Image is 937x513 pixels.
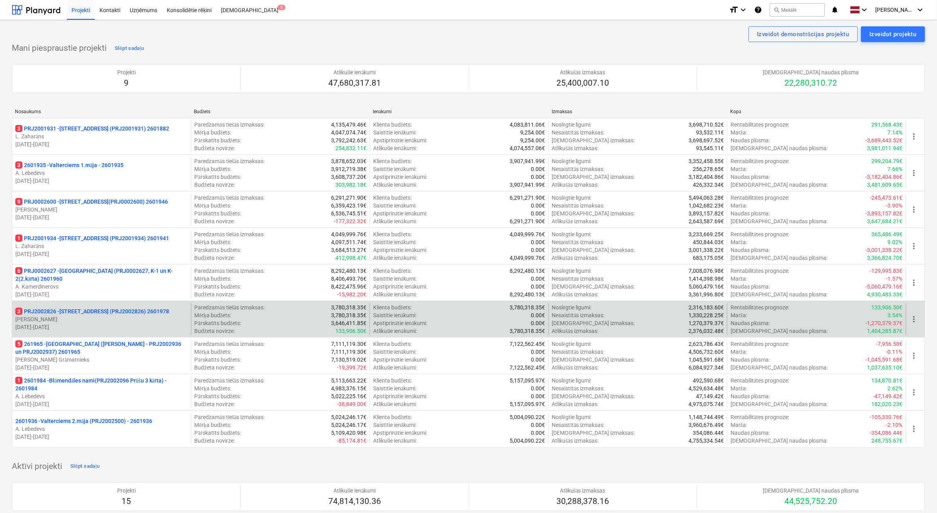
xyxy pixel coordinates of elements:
p: Atlikušās izmaksas : [552,327,599,335]
p: Naudas plūsma : [731,173,770,181]
p: Pārskatīts budžets : [195,210,241,217]
p: 133,906.50€ [335,327,366,335]
p: 3,907,941.99€ [510,157,545,165]
p: 1,042,682.23€ [688,202,724,210]
div: Ienākumi [373,109,545,115]
div: 9PRJ0002600 -[STREET_ADDRESS](PRJ0002600) 2601946[PERSON_NAME][DATE]-[DATE] [15,198,188,221]
p: Atlikušie ienākumi : [373,144,417,152]
p: -1.57% [886,275,903,283]
p: Noslēgtie līgumi : [552,121,592,129]
p: Rentabilitātes prognoze : [731,121,789,129]
p: Klienta budžets : [373,303,412,311]
p: Projekti [117,68,136,76]
p: Paredzamās tiešās izmaksas : [195,121,265,129]
p: Budžeta novirze : [195,291,235,298]
p: 4,049,999.76€ [331,230,366,238]
button: Slēpt sadaļu [113,42,146,55]
p: -15,982.20€ [337,291,366,298]
p: [DEMOGRAPHIC_DATA] izmaksas : [552,283,635,291]
span: 9 [15,198,22,205]
i: keyboard_arrow_down [916,5,925,15]
p: Nesaistītās izmaksas : [552,165,605,173]
p: Atlikušās izmaksas : [552,217,599,225]
p: [DEMOGRAPHIC_DATA] izmaksas : [552,319,635,327]
p: 0.00€ [531,173,545,181]
p: 1,414,398.98€ [688,275,724,283]
p: Marža : [731,202,747,210]
p: 7,111,119.30€ [331,348,366,356]
p: PRJ0002627 - [GEOGRAPHIC_DATA] (PRJ0002627, K-1 un K-2(2.kārta) 2601960 [15,267,188,283]
span: 6 [15,267,22,274]
button: Slēpt sadaļu [68,460,102,473]
p: Rentabilitātes prognoze : [731,267,789,275]
div: 3PRJ2002826 -[STREET_ADDRESS] (PRJ2002826) 2601978[PERSON_NAME][DATE]-[DATE] [15,307,188,331]
p: -7,956.58€ [876,340,903,348]
p: Budžeta novirze : [195,217,235,225]
p: Saistītie ienākumi : [373,275,416,283]
p: Paredzamās tiešās izmaksas : [195,194,265,202]
p: 3,878,652.03€ [331,157,366,165]
p: 8,292,480.13€ [510,267,545,275]
p: 4,135,479.46€ [331,121,366,129]
p: 4,506,732.60€ [688,348,724,356]
p: 4,083,811.06€ [510,121,545,129]
div: Slēpt sadaļu [70,462,100,471]
p: Rentabilitātes prognoze : [731,303,789,311]
p: [PERSON_NAME] Grāmatnieks [15,356,188,364]
p: 22,280,310.72 [763,78,859,89]
p: Mērķa budžets : [195,129,231,136]
p: Pārskatīts budžets : [195,283,241,291]
p: Atlikušās izmaksas : [552,144,599,152]
p: Paredzamās tiešās izmaksas : [195,230,265,238]
p: Apstiprinātie ienākumi : [373,283,427,291]
p: 426,332.34€ [693,181,724,189]
p: Saistītie ienākumi : [373,238,416,246]
p: Klienta budžets : [373,340,412,348]
p: Atlikušie ienākumi [328,68,381,76]
p: Atlikušās izmaksas : [552,181,599,189]
p: 0.00€ [531,275,545,283]
span: more_vert [909,278,919,287]
p: -5,060,479.16€ [866,283,903,291]
p: Atlikušie ienākumi : [373,217,417,225]
i: keyboard_arrow_down [860,5,869,15]
p: [PERSON_NAME] [15,315,188,323]
p: 2,316,183.60€ [688,303,724,311]
p: Klienta budžets : [373,121,412,129]
p: 7.14% [888,129,903,136]
div: Izveidot projektu [870,29,917,39]
span: 1 [15,377,22,384]
p: Rentabilitātes prognoze : [731,230,789,238]
p: 93,532.11€ [696,129,724,136]
p: 256,278.65€ [693,165,724,173]
p: -3.90% [886,202,903,210]
i: format_size [729,5,738,15]
p: 0.00€ [531,283,545,291]
p: Noslēgtie līgumi : [552,194,592,202]
p: 3,981,011.94€ [867,144,903,152]
p: 7,008,076.98€ [688,267,724,275]
p: [DATE] - [DATE] [15,250,188,258]
iframe: Chat Widget [898,475,937,513]
p: 4,049,999.76€ [510,230,545,238]
p: 3,366,824.70€ [867,254,903,262]
div: 5261965 -[GEOGRAPHIC_DATA] ([PERSON_NAME] - PRJ2002936 un PRJ2002937) 2601965[PERSON_NAME] Grāmat... [15,340,188,371]
p: 0.00€ [531,348,545,356]
p: Nesaistītās izmaksas : [552,238,605,246]
p: 6,291,271.90€ [510,194,545,202]
p: Budžeta novirze : [195,327,235,335]
p: -3,689,443.52€ [866,136,903,144]
p: PRJ0002600 - [STREET_ADDRESS](PRJ0002600) 2601946 [15,198,168,206]
p: Naudas plūsma : [731,246,770,254]
p: 3.54% [888,311,903,319]
i: keyboard_arrow_down [738,5,748,15]
p: 1,330,228.25€ [688,311,724,319]
p: 6,291,271.90€ [331,194,366,202]
p: 3,684,513.27€ [331,246,366,254]
span: more_vert [909,241,919,251]
p: 0.00€ [531,246,545,254]
p: 3,780,318.35€ [331,311,366,319]
p: [DATE] - [DATE] [15,291,188,298]
p: [DEMOGRAPHIC_DATA] naudas plūsma [763,68,859,76]
p: A. Lebedevs [15,392,188,400]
